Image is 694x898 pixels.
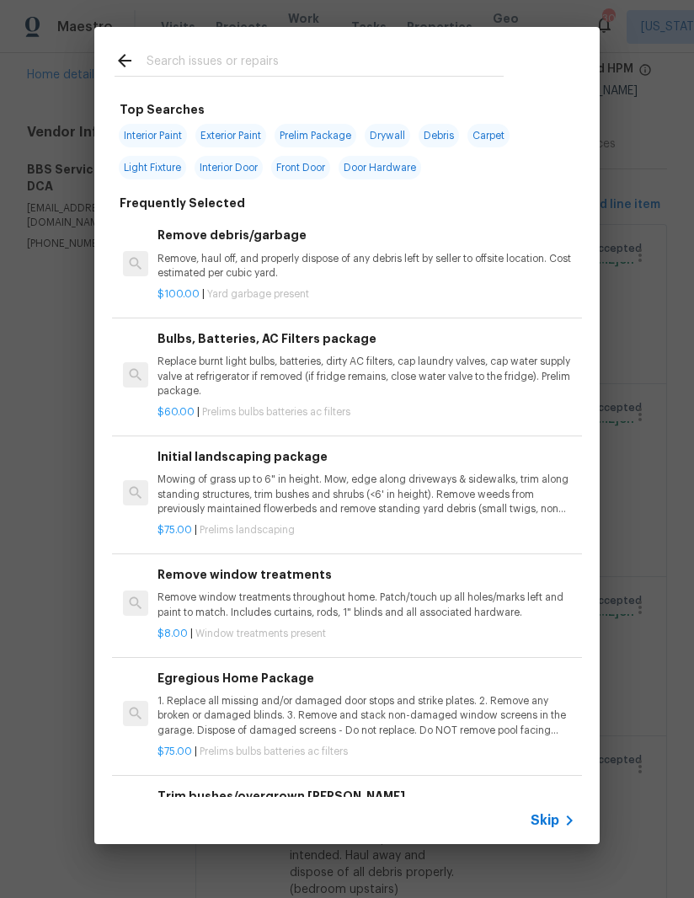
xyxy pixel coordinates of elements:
p: 1. Replace all missing and/or damaged door stops and strike plates. 2. Remove any broken or damag... [157,694,575,737]
h6: Remove debris/garbage [157,226,575,244]
h6: Frequently Selected [120,194,245,212]
p: Mowing of grass up to 6" in height. Mow, edge along driveways & sidewalks, trim along standing st... [157,473,575,516]
span: $100.00 [157,289,200,299]
span: Light Fixture [119,156,186,179]
span: Carpet [467,124,510,147]
span: $75.00 [157,746,192,756]
p: | [157,405,575,420]
p: Replace burnt light bulbs, batteries, dirty AC filters, cap laundry valves, cap water supply valv... [157,355,575,398]
span: Door Hardware [339,156,421,179]
span: Prelims bulbs batteries ac filters [200,746,348,756]
span: $60.00 [157,407,195,417]
span: Interior Paint [119,124,187,147]
h6: Initial landscaping package [157,447,575,466]
span: Exterior Paint [195,124,266,147]
input: Search issues or repairs [147,51,504,76]
span: Skip [531,812,559,829]
h6: Trim bushes/overgrown [PERSON_NAME] [157,787,575,805]
h6: Top Searches [120,100,205,119]
p: | [157,287,575,302]
h6: Bulbs, Batteries, AC Filters package [157,329,575,348]
span: Drywall [365,124,410,147]
span: Prelims bulbs batteries ac filters [202,407,350,417]
span: Prelim Package [275,124,356,147]
h6: Egregious Home Package [157,669,575,687]
span: Prelims landscaping [200,525,295,535]
span: Front Door [271,156,330,179]
span: Interior Door [195,156,263,179]
span: $8.00 [157,628,188,639]
p: | [157,745,575,759]
p: Remove, haul off, and properly dispose of any debris left by seller to offsite location. Cost est... [157,252,575,281]
p: | [157,523,575,537]
span: $75.00 [157,525,192,535]
h6: Remove window treatments [157,565,575,584]
span: Window treatments present [195,628,326,639]
span: Debris [419,124,459,147]
p: | [157,627,575,641]
p: Remove window treatments throughout home. Patch/touch up all holes/marks left and paint to match.... [157,591,575,619]
span: Yard garbage present [207,289,309,299]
